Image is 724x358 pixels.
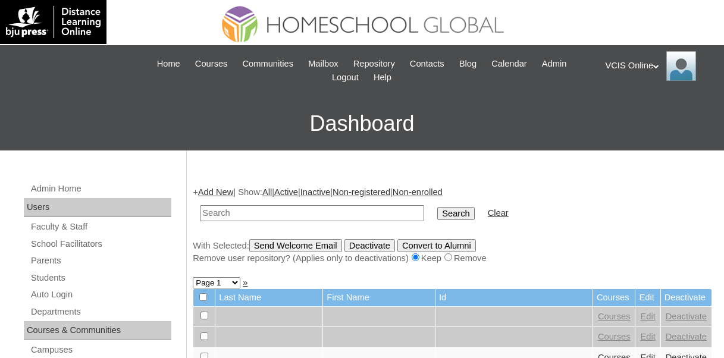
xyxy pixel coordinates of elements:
[24,198,171,217] div: Users
[249,239,342,252] input: Send Welcome Email
[593,289,635,306] td: Courses
[393,187,443,197] a: Non-enrolled
[308,57,339,71] span: Mailbox
[189,57,234,71] a: Courses
[274,187,298,197] a: Active
[195,57,228,71] span: Courses
[397,239,476,252] input: Convert to Alumni
[542,57,567,71] span: Admin
[215,289,322,306] td: Last Name
[485,57,532,71] a: Calendar
[491,57,526,71] span: Calendar
[30,304,171,319] a: Departments
[368,71,397,84] a: Help
[323,289,435,306] td: First Name
[666,312,707,321] a: Deactivate
[6,97,718,150] h3: Dashboard
[598,312,631,321] a: Courses
[332,71,359,84] span: Logout
[435,289,593,306] td: Id
[193,186,712,265] div: + | Show: | | | |
[262,187,272,197] a: All
[666,51,696,81] img: VCIS Online Admin
[30,271,171,285] a: Students
[198,187,233,197] a: Add New
[237,57,300,71] a: Communities
[635,289,660,306] td: Edit
[30,343,171,357] a: Campuses
[640,332,655,341] a: Edit
[333,187,390,197] a: Non-registered
[157,57,180,71] span: Home
[30,253,171,268] a: Parents
[453,57,482,71] a: Blog
[302,57,344,71] a: Mailbox
[326,71,365,84] a: Logout
[536,57,573,71] a: Admin
[193,239,712,265] div: With Selected:
[437,207,474,220] input: Search
[6,6,101,38] img: logo-white.png
[353,57,395,71] span: Repository
[374,71,391,84] span: Help
[30,237,171,252] a: School Facilitators
[410,57,444,71] span: Contacts
[640,312,655,321] a: Edit
[243,278,247,287] a: »
[404,57,450,71] a: Contacts
[598,332,631,341] a: Courses
[459,57,477,71] span: Blog
[666,332,707,341] a: Deactivate
[24,321,171,340] div: Courses & Communities
[30,181,171,196] a: Admin Home
[488,208,509,218] a: Clear
[300,187,331,197] a: Inactive
[200,205,424,221] input: Search
[30,219,171,234] a: Faculty & Staff
[347,57,401,71] a: Repository
[606,51,713,81] div: VCIS Online
[193,252,712,265] div: Remove user repository? (Applies only to deactivations) Keep Remove
[243,57,294,71] span: Communities
[661,289,712,306] td: Deactivate
[30,287,171,302] a: Auto Login
[151,57,186,71] a: Home
[344,239,395,252] input: Deactivate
